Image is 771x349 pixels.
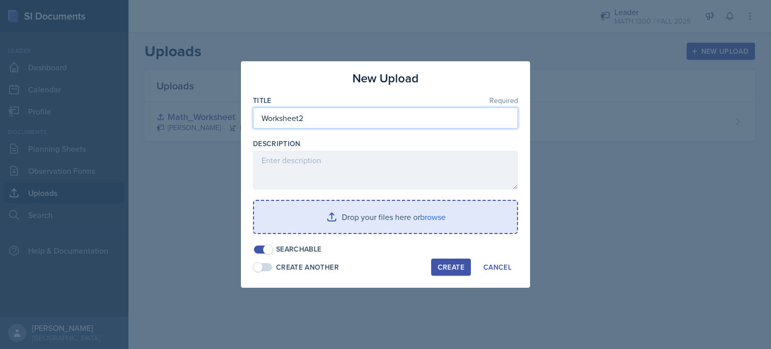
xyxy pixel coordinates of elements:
h3: New Upload [352,69,419,87]
div: Cancel [483,263,511,271]
input: Enter title [253,107,518,129]
button: Cancel [477,259,518,276]
button: Create [431,259,471,276]
label: Description [253,139,301,149]
div: Searchable [276,244,322,255]
label: Title [253,95,272,105]
span: Required [489,97,518,104]
div: Create [438,263,464,271]
div: Create Another [276,262,339,273]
